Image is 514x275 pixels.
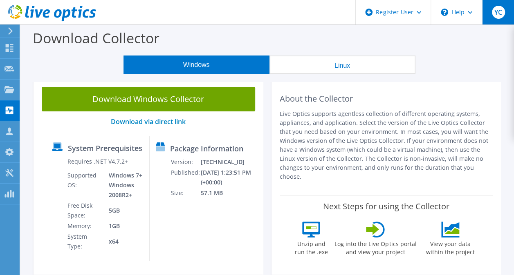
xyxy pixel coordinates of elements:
[33,29,159,47] label: Download Collector
[171,188,200,198] td: Size:
[67,170,102,200] td: Supported OS:
[103,200,143,221] td: 5GB
[171,167,200,188] td: Published:
[269,55,415,74] button: Linux
[334,237,417,256] label: Log into the Live Optics portal and view your project
[200,157,260,167] td: [TECHNICAL_ID]
[103,221,143,231] td: 1GB
[441,9,448,16] svg: \n
[200,167,260,188] td: [DATE] 1:23:51 PM (+00:00)
[103,170,143,200] td: Windows 7+ Windows 2008R2+
[292,237,330,256] label: Unzip and run the .exe
[170,144,243,153] label: Package Information
[111,117,186,126] a: Download via direct link
[67,221,102,231] td: Memory:
[42,87,255,111] a: Download Windows Collector
[67,231,102,252] td: System Type:
[421,237,480,256] label: View your data within the project
[68,144,142,152] label: System Prerequisites
[323,202,449,211] label: Next Steps for using the Collector
[67,200,102,221] td: Free Disk Space:
[67,157,128,166] label: Requires .NET V4.7.2+
[492,6,505,19] span: YC
[123,55,269,74] button: Windows
[171,157,200,167] td: Version:
[200,188,260,198] td: 57.1 MB
[280,94,493,104] h2: About the Collector
[280,109,493,181] p: Live Optics supports agentless collection of different operating systems, appliances, and applica...
[103,231,143,252] td: x64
